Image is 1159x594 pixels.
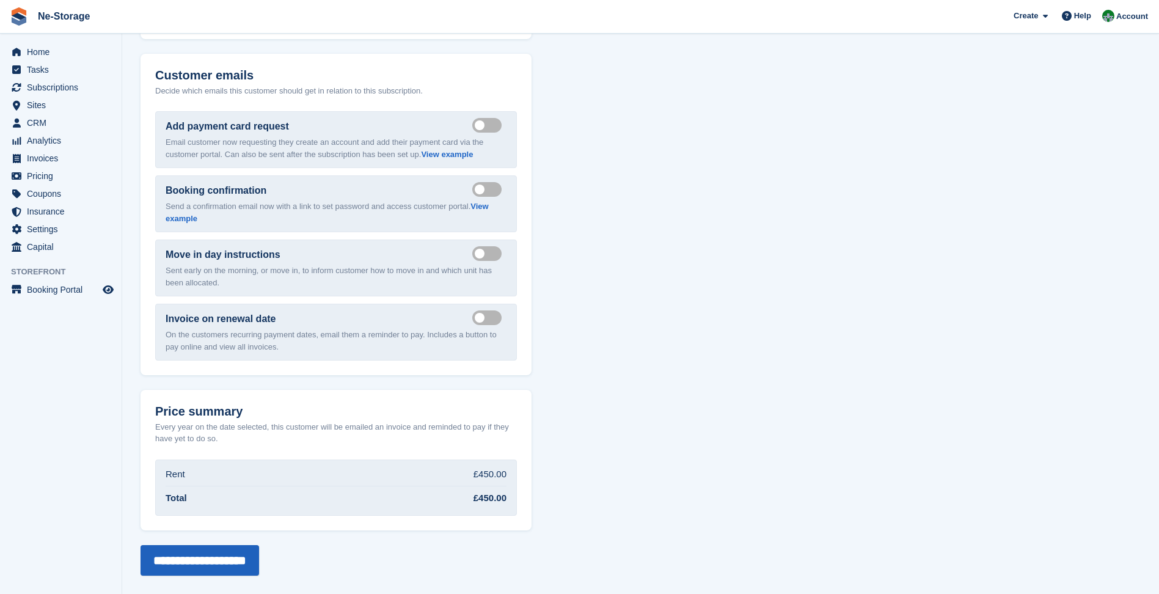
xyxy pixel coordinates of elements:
img: Charlotte Nesbitt [1102,10,1114,22]
span: Booking Portal [27,281,100,298]
p: Sent early on the morning, or move in, to inform customer how to move in and which unit has been ... [166,265,506,288]
a: menu [6,185,115,202]
p: Email customer now requesting they create an account and add their payment card via the customer ... [166,136,506,160]
a: menu [6,43,115,61]
a: menu [6,150,115,167]
div: £450.00 [473,468,506,482]
span: Sites [27,97,100,114]
a: Ne-Storage [33,6,95,26]
span: Settings [27,221,100,238]
label: Invoice on renewal date [166,312,276,326]
span: Invoices [27,150,100,167]
label: Send payment card request email [472,124,506,126]
a: menu [6,221,115,238]
span: Coupons [27,185,100,202]
a: menu [6,114,115,131]
label: Send booking confirmation email [472,188,506,190]
label: Send move in day email [472,252,506,254]
span: Subscriptions [27,79,100,96]
span: Storefront [11,266,122,278]
span: Pricing [27,167,100,185]
img: stora-icon-8386f47178a22dfd0bd8f6a31ec36ba5ce8667c1dd55bd0f319d3a0aa187defe.svg [10,7,28,26]
a: menu [6,238,115,255]
a: menu [6,97,115,114]
span: Insurance [27,203,100,220]
a: menu [6,132,115,149]
a: View example [166,202,489,223]
h2: Price summary [155,405,517,419]
p: On the customers recurring payment dates, email them a reminder to pay. Includes a button to pay ... [166,329,506,353]
span: Capital [27,238,100,255]
a: menu [6,167,115,185]
span: Home [27,43,100,61]
a: menu [6,61,115,78]
span: CRM [27,114,100,131]
a: menu [6,79,115,96]
label: Move in day instructions [166,248,280,262]
span: Create [1014,10,1038,22]
div: Total [166,491,187,505]
a: View example [421,150,473,159]
a: menu [6,281,115,298]
p: Decide which emails this customer should get in relation to this subscription. [155,85,517,97]
div: £450.00 [473,491,506,505]
div: Rent [166,468,185,482]
span: Tasks [27,61,100,78]
a: menu [6,203,115,220]
span: Account [1116,10,1148,23]
label: Booking confirmation [166,183,266,198]
label: Add payment card request [166,119,289,134]
a: Preview store [101,282,115,297]
label: Send manual payment invoice email [472,317,506,318]
p: Send a confirmation email now with a link to set password and access customer portal. [166,200,506,224]
h2: Customer emails [155,68,517,82]
p: Every year on the date selected, this customer will be emailed an invoice and reminded to pay if ... [155,421,517,445]
span: Help [1074,10,1091,22]
span: Analytics [27,132,100,149]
